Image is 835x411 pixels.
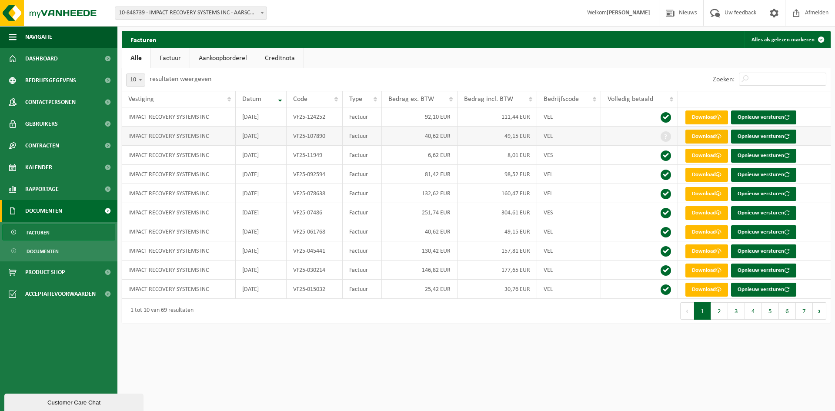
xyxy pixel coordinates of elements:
button: Opnieuw versturen [731,283,796,297]
span: 10 [126,74,145,87]
td: 160,47 EUR [458,184,537,203]
td: [DATE] [236,107,287,127]
button: Opnieuw versturen [731,110,796,124]
a: Download [685,187,728,201]
div: 1 tot 10 van 69 resultaten [126,303,194,319]
td: [DATE] [236,184,287,203]
label: Zoeken: [713,76,735,83]
td: IMPACT RECOVERY SYSTEMS INC [122,146,236,165]
button: Previous [680,302,694,320]
td: VES [537,146,601,165]
td: 8,01 EUR [458,146,537,165]
strong: [PERSON_NAME] [607,10,650,16]
span: Contracten [25,135,59,157]
span: Type [349,96,362,103]
td: VF25-107890 [287,127,343,146]
td: VEL [537,261,601,280]
h2: Facturen [122,31,165,48]
button: 5 [762,302,779,320]
span: Navigatie [25,26,52,48]
td: IMPACT RECOVERY SYSTEMS INC [122,165,236,184]
td: VF25-078638 [287,184,343,203]
span: Vestiging [128,96,154,103]
td: 130,42 EUR [382,241,457,261]
button: Opnieuw versturen [731,149,796,163]
td: Factuur [343,280,382,299]
td: 111,44 EUR [458,107,537,127]
span: Volledig betaald [608,96,653,103]
button: Opnieuw versturen [731,168,796,182]
td: 49,15 EUR [458,222,537,241]
span: Bedrag ex. BTW [388,96,434,103]
button: 6 [779,302,796,320]
td: VF25-015032 [287,280,343,299]
td: IMPACT RECOVERY SYSTEMS INC [122,184,236,203]
td: 49,15 EUR [458,127,537,146]
td: VEL [537,184,601,203]
td: 98,52 EUR [458,165,537,184]
span: Rapportage [25,178,59,200]
td: 92,10 EUR [382,107,457,127]
button: 1 [694,302,711,320]
a: Download [685,130,728,144]
td: Factuur [343,203,382,222]
td: Factuur [343,222,382,241]
td: IMPACT RECOVERY SYSTEMS INC [122,261,236,280]
td: 81,42 EUR [382,165,457,184]
a: Download [685,206,728,220]
a: Factuur [151,48,190,68]
td: 157,81 EUR [458,241,537,261]
a: Documenten [2,243,115,259]
td: 251,74 EUR [382,203,457,222]
td: Factuur [343,165,382,184]
td: VEL [537,241,601,261]
span: Bedrijfscode [544,96,579,103]
span: 10-848739 - IMPACT RECOVERY SYSTEMS INC - AARSCHOT [115,7,267,20]
td: Factuur [343,127,382,146]
a: Creditnota [256,48,304,68]
button: Opnieuw versturen [731,244,796,258]
span: Contactpersonen [25,91,76,113]
button: Opnieuw versturen [731,130,796,144]
td: Factuur [343,184,382,203]
span: Documenten [27,243,59,260]
td: VF25-07486 [287,203,343,222]
button: Opnieuw versturen [731,206,796,220]
button: Opnieuw versturen [731,225,796,239]
a: Download [685,225,728,239]
button: 3 [728,302,745,320]
td: 146,82 EUR [382,261,457,280]
td: IMPACT RECOVERY SYSTEMS INC [122,203,236,222]
span: Facturen [27,224,50,241]
td: [DATE] [236,203,287,222]
a: Download [685,264,728,277]
td: VEL [537,165,601,184]
td: VF25-11949 [287,146,343,165]
td: Factuur [343,261,382,280]
td: IMPACT RECOVERY SYSTEMS INC [122,222,236,241]
button: 7 [796,302,813,320]
td: Factuur [343,107,382,127]
span: Datum [242,96,261,103]
td: 177,65 EUR [458,261,537,280]
td: VF25-030214 [287,261,343,280]
td: [DATE] [236,222,287,241]
td: VF25-045441 [287,241,343,261]
a: Download [685,244,728,258]
span: Bedrag incl. BTW [464,96,513,103]
td: 40,62 EUR [382,222,457,241]
span: Product Shop [25,261,65,283]
td: VEL [537,127,601,146]
td: [DATE] [236,241,287,261]
button: 4 [745,302,762,320]
a: Alle [122,48,150,68]
td: Factuur [343,241,382,261]
button: Alles als gelezen markeren [745,31,830,48]
td: IMPACT RECOVERY SYSTEMS INC [122,127,236,146]
td: [DATE] [236,146,287,165]
td: 304,61 EUR [458,203,537,222]
a: Download [685,149,728,163]
span: Bedrijfsgegevens [25,70,76,91]
button: Next [813,302,826,320]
